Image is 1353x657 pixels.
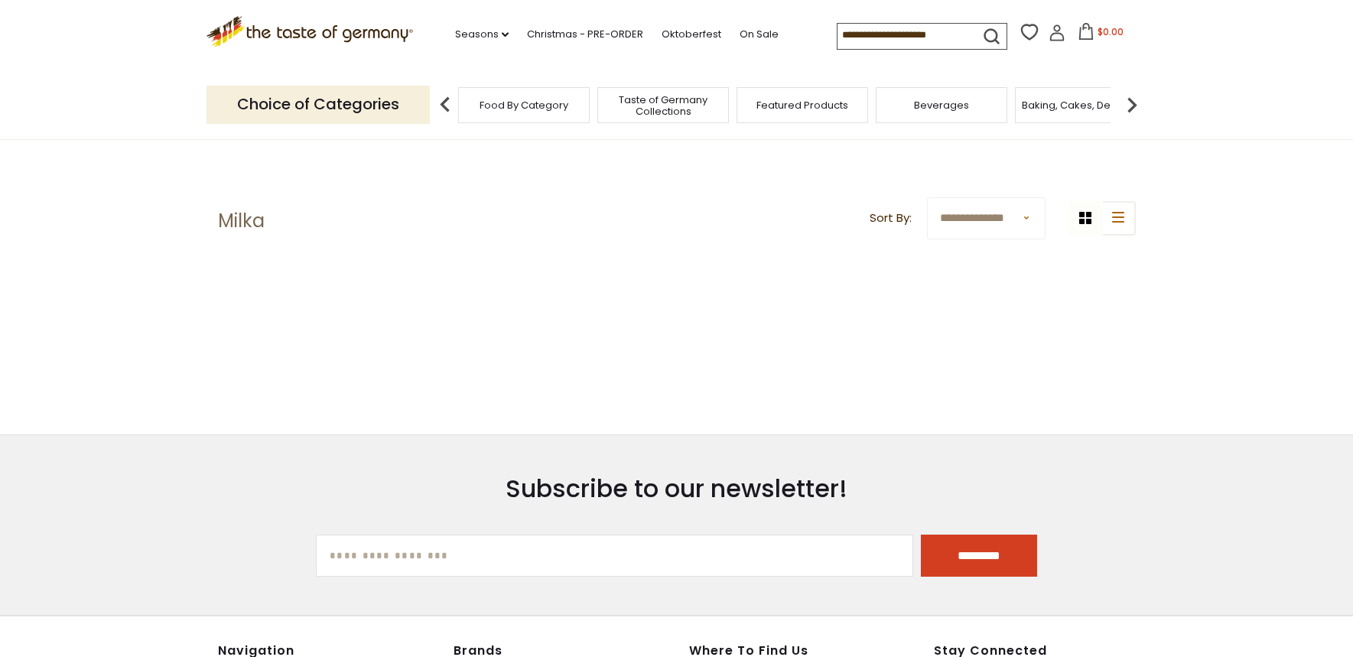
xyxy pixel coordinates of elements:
[1068,23,1133,46] button: $0.00
[455,26,509,43] a: Seasons
[870,209,912,228] label: Sort By:
[480,99,568,111] a: Food By Category
[430,89,460,120] img: previous arrow
[756,99,848,111] a: Featured Products
[527,26,643,43] a: Christmas - PRE-ORDER
[207,86,430,123] p: Choice of Categories
[218,210,265,233] h1: Milka
[316,473,1037,504] h3: Subscribe to our newsletter!
[740,26,779,43] a: On Sale
[914,99,969,111] a: Beverages
[1117,89,1147,120] img: next arrow
[1022,99,1140,111] a: Baking, Cakes, Desserts
[1098,25,1124,38] span: $0.00
[602,94,724,117] a: Taste of Germany Collections
[662,26,721,43] a: Oktoberfest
